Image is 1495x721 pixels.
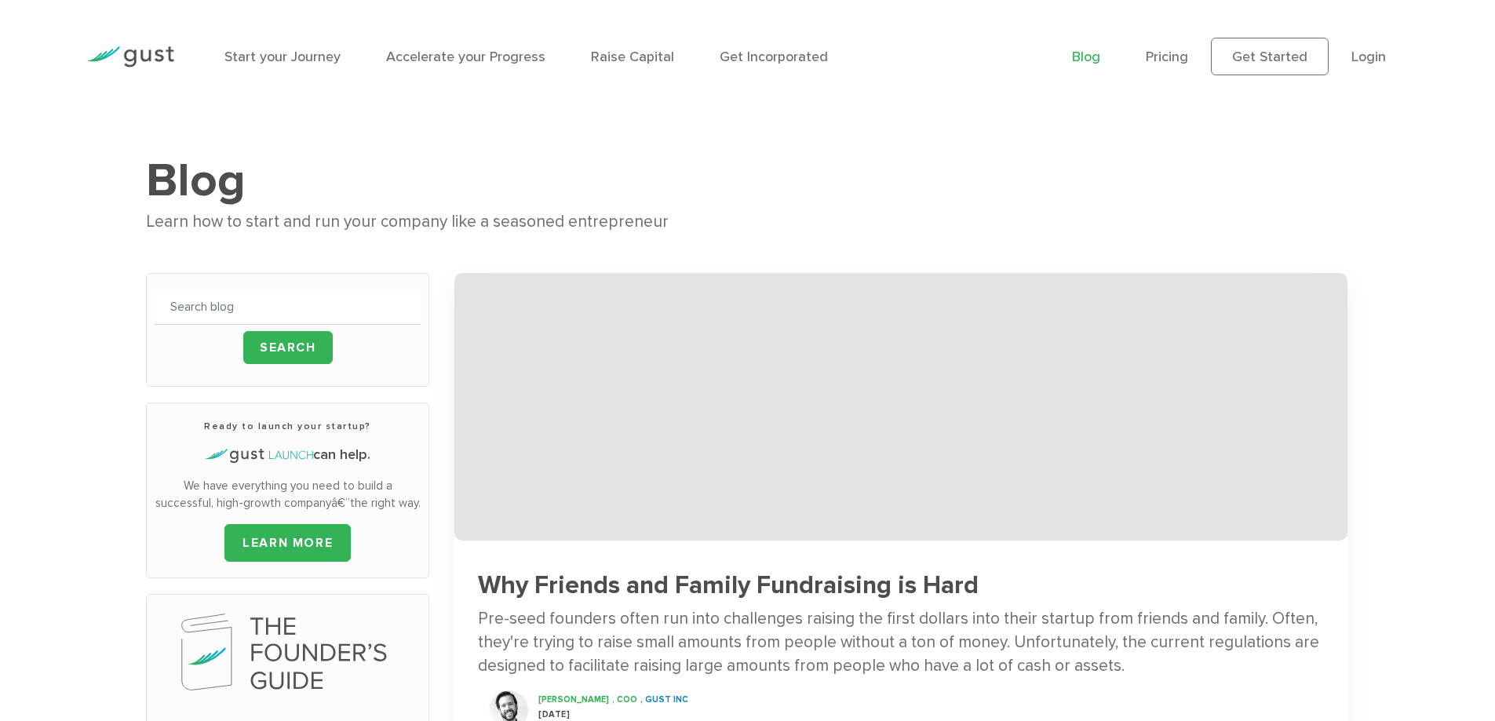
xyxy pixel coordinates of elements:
h1: Blog [146,152,1348,209]
span: , COO [612,694,637,705]
h4: can help. [155,445,421,465]
div: Pre-seed founders often run into challenges raising the first dollars into their startup from fri... [478,607,1324,679]
h3: Ready to launch your startup? [155,419,421,433]
span: [DATE] [538,709,570,719]
input: Search [243,331,333,364]
div: Learn how to start and run your company like a seasoned entrepreneur [146,209,1348,235]
a: Raise Capital [591,49,674,65]
a: Get Incorporated [720,49,828,65]
a: Blog [1072,49,1100,65]
span: [PERSON_NAME] [538,694,609,705]
img: Gust Logo [86,46,174,67]
a: Accelerate your Progress [386,49,545,65]
a: Login [1351,49,1386,65]
input: Search blog [155,289,421,325]
span: , Gust INC [640,694,688,705]
h3: Why Friends and Family Fundraising is Hard [478,572,1324,599]
a: Start your Journey [224,49,341,65]
a: Pricing [1146,49,1188,65]
p: We have everything you need to build a successful, high-growth companyâ€”the right way. [155,477,421,512]
a: Get Started [1211,38,1329,75]
a: LEARN MORE [224,524,351,562]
